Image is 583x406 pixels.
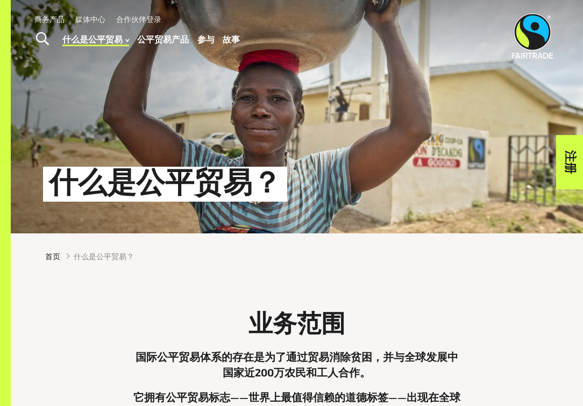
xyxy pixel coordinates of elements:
[131,312,463,337] h3: 业务范围
[131,349,463,381] p: 国际公平贸易体系的存在是为了通过贸易消除贫困，并与全球发展中国家近200万农民和工人合作。
[34,15,65,24] a: 商务产品
[511,13,553,59] img: 公平贸易澳大利亚新西兰标志
[116,15,161,24] a: 合作伙伴登录
[197,32,215,47] a: 参与
[75,15,105,24] a: 媒体中心
[29,26,55,53] a: 切换搜索
[62,32,129,47] a: 什么是公平贸易
[74,251,134,262] span: 什么是公平贸易？
[223,32,240,47] a: 故事
[45,251,60,262] a: 首页
[137,32,189,47] a: 公平贸易产品
[43,167,287,202] h1: 什么是公平贸易？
